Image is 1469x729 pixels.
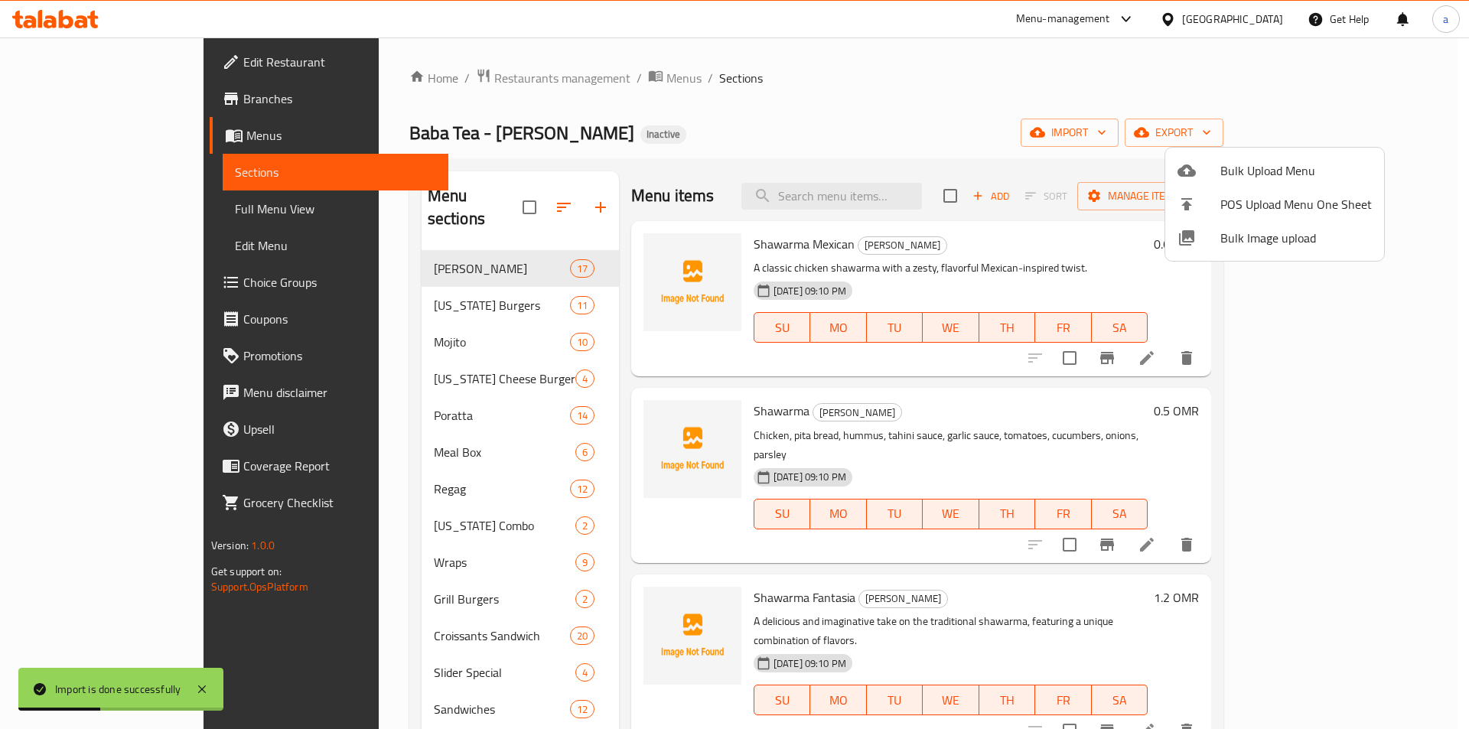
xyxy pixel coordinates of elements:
span: POS Upload Menu One Sheet [1220,195,1372,213]
span: Bulk Upload Menu [1220,161,1372,180]
div: Import is done successfully [55,681,181,698]
span: Bulk Image upload [1220,229,1372,247]
li: Upload bulk menu [1165,154,1384,187]
li: POS Upload Menu One Sheet [1165,187,1384,221]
